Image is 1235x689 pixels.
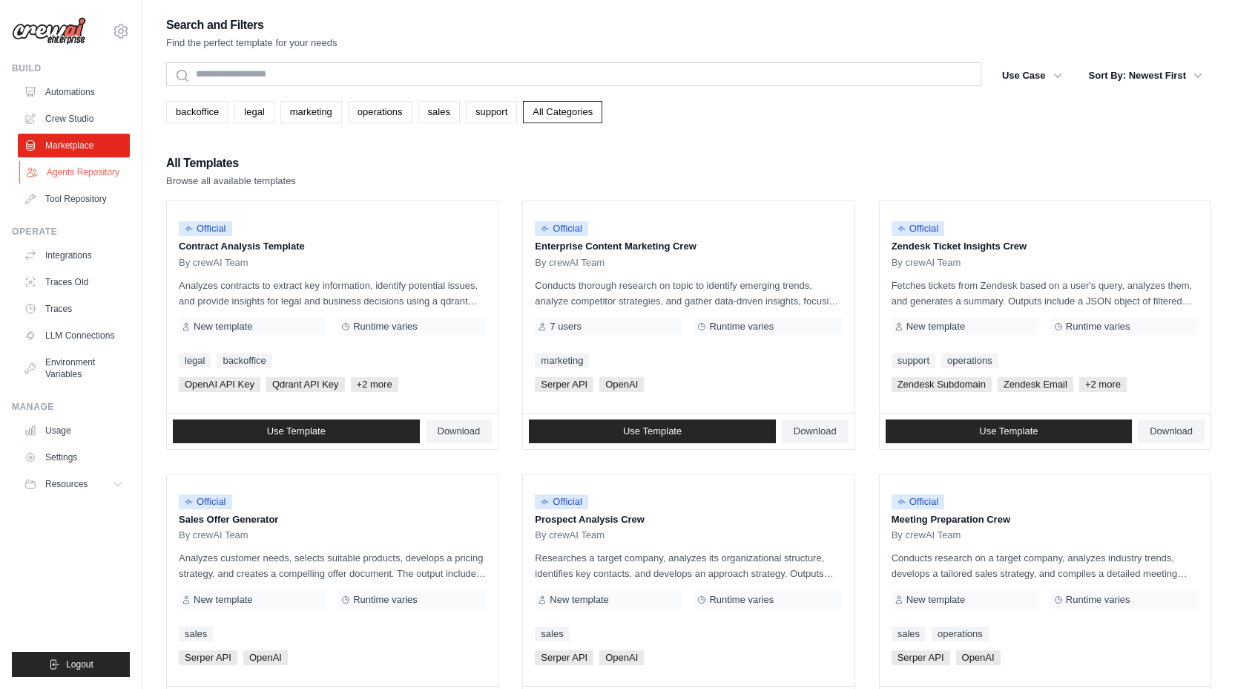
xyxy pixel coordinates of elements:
[18,244,130,267] a: Integrations
[179,550,486,581] p: Analyzes customer needs, selects suitable products, develops a pricing strategy, and creates a co...
[166,101,228,123] a: backoffice
[348,101,412,123] a: operations
[266,377,345,392] span: Qdrant API Key
[18,324,130,347] a: LLM Connections
[18,187,130,211] a: Tool Repository
[535,494,588,509] span: Official
[179,512,486,527] p: Sales Offer Generator
[12,401,130,413] div: Manage
[18,80,130,104] a: Automations
[906,321,965,333] span: New template
[794,425,837,437] span: Download
[351,377,398,392] span: +2 more
[1138,419,1205,443] a: Download
[18,270,130,294] a: Traces Old
[267,425,326,437] span: Use Template
[353,594,418,606] span: Runtime varies
[523,101,602,123] a: All Categories
[1150,425,1193,437] span: Download
[535,377,593,392] span: Serper API
[535,239,842,254] p: Enterprise Content Marketing Crew
[18,472,130,496] button: Resources
[12,62,130,74] div: Build
[166,174,296,189] p: Browse all available templates
[535,550,842,581] p: Researches a target company, analyzes its organizational structure, identifies key contacts, and ...
[892,627,926,641] a: sales
[892,239,1199,254] p: Zendesk Ticket Insights Crew
[179,627,213,641] a: sales
[243,650,288,665] span: OpenAI
[234,101,274,123] a: legal
[782,419,849,443] a: Download
[529,419,776,443] a: Use Template
[166,15,337,36] h2: Search and Filters
[535,627,569,641] a: sales
[66,659,93,670] span: Logout
[18,107,130,131] a: Crew Studio
[19,160,131,184] a: Agents Repository
[906,594,965,606] span: New template
[599,377,644,392] span: OpenAI
[280,101,342,123] a: marketing
[179,353,211,368] a: legal
[418,101,460,123] a: sales
[932,627,989,641] a: operations
[886,419,1133,443] a: Use Template
[18,419,130,443] a: Usage
[892,529,961,541] span: By crewAI Team
[1080,62,1211,89] button: Sort By: Newest First
[1079,377,1127,392] span: +2 more
[18,350,130,386] a: Environment Variables
[709,594,774,606] span: Runtime varies
[18,445,130,469] a: Settings
[179,650,237,665] span: Serper API
[892,221,945,236] span: Official
[179,494,232,509] span: Official
[892,377,992,392] span: Zendesk Subdomain
[709,321,774,333] span: Runtime varies
[535,529,605,541] span: By crewAI Team
[466,101,517,123] a: support
[173,419,420,443] a: Use Template
[535,353,589,368] a: marketing
[535,512,842,527] p: Prospect Analysis Crew
[892,353,935,368] a: support
[179,278,486,309] p: Analyzes contracts to extract key information, identify potential issues, and provide insights fo...
[353,321,418,333] span: Runtime varies
[179,239,486,254] p: Contract Analysis Template
[956,650,1001,665] span: OpenAI
[550,594,608,606] span: New template
[535,278,842,309] p: Conducts thorough research on topic to identify emerging trends, analyze competitor strategies, a...
[535,257,605,269] span: By crewAI Team
[892,278,1199,309] p: Fetches tickets from Zendesk based on a user's query, analyzes them, and generates a summary. Out...
[438,425,481,437] span: Download
[1066,594,1130,606] span: Runtime varies
[12,17,86,45] img: Logo
[535,221,588,236] span: Official
[599,650,644,665] span: OpenAI
[179,377,260,392] span: OpenAI API Key
[1066,321,1130,333] span: Runtime varies
[892,257,961,269] span: By crewAI Team
[892,512,1199,527] p: Meeting Preparation Crew
[166,153,296,174] h2: All Templates
[623,425,682,437] span: Use Template
[12,652,130,677] button: Logout
[426,419,493,443] a: Download
[194,594,252,606] span: New template
[941,353,998,368] a: operations
[179,529,248,541] span: By crewAI Team
[998,377,1073,392] span: Zendesk Email
[892,550,1199,581] p: Conducts research on a target company, analyzes industry trends, develops a tailored sales strate...
[18,297,130,321] a: Traces
[1161,618,1235,689] iframe: Chat Widget
[45,478,88,490] span: Resources
[194,321,252,333] span: New template
[18,134,130,157] a: Marketplace
[979,425,1038,437] span: Use Template
[217,353,271,368] a: backoffice
[892,494,945,509] span: Official
[179,221,232,236] span: Official
[892,650,950,665] span: Serper API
